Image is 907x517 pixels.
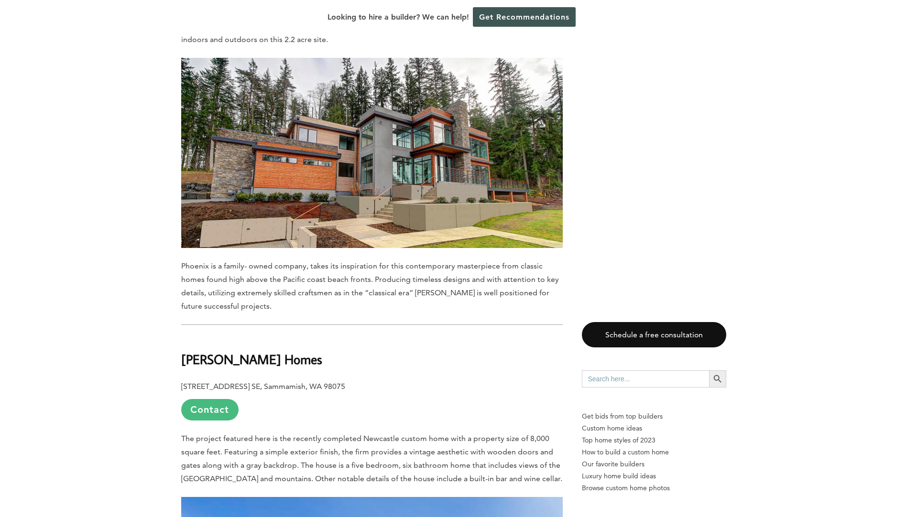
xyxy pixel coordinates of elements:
iframe: Drift Widget Chat Controller [723,448,896,506]
a: How to build a custom home [582,446,726,458]
a: Top home styles of 2023 [582,434,726,446]
a: Luxury home build ideas [582,470,726,482]
p: Get bids from top builders [582,410,726,422]
a: Schedule a free consultation [582,322,726,347]
b: [PERSON_NAME] Homes [181,351,322,367]
a: Get Recommendations [473,7,576,27]
b: [STREET_ADDRESS] SE, Sammamish, WA 98075 [181,382,345,391]
p: Phoenix is a family- owned company, takes its inspiration for this contemporary masterpiece from ... [181,259,563,313]
a: Browse custom home photos [582,482,726,494]
a: Our favorite builders [582,458,726,470]
svg: Search [712,374,723,384]
span: The project featured here is the recently completed Newcastle custom home with a property size of... [181,434,562,483]
input: Search here... [582,370,709,388]
a: Contact [181,399,239,420]
a: Custom home ideas [582,422,726,434]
